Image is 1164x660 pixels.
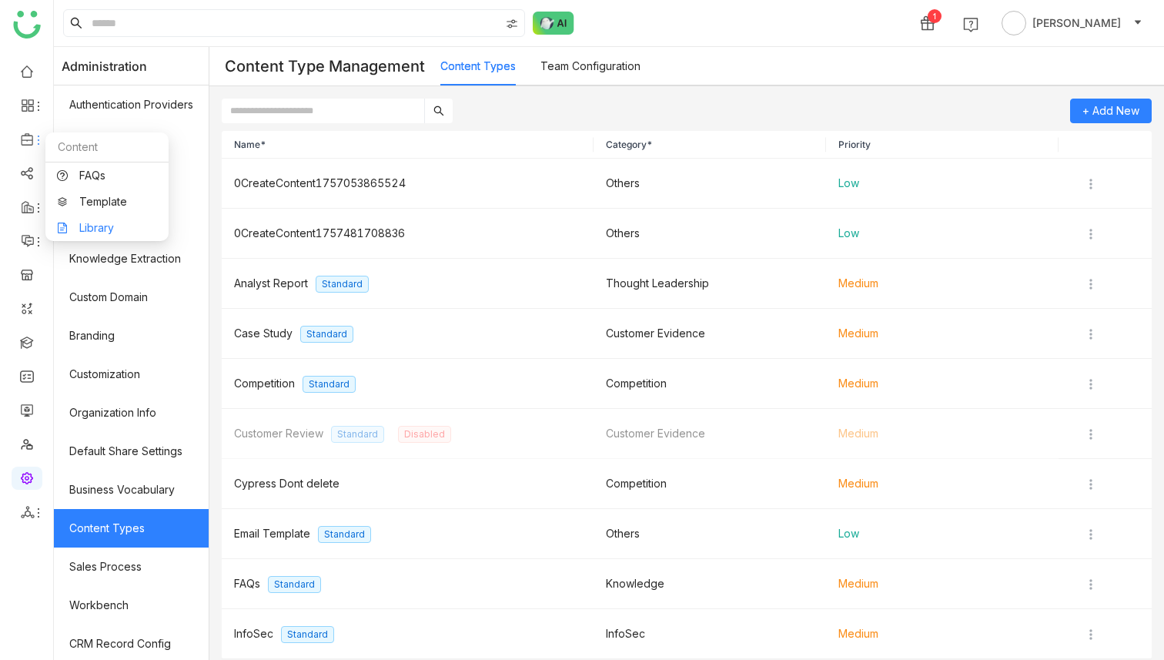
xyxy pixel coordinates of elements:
[57,170,157,181] a: FAQs
[1083,226,1099,242] img: more.svg
[1032,15,1121,32] span: [PERSON_NAME]
[826,309,1059,359] td: Medium
[1083,176,1099,192] img: more.svg
[281,626,334,643] nz-tag: Standard
[303,376,356,393] nz-tag: Standard
[300,326,353,343] nz-tag: Standard
[594,459,826,509] td: Competition
[209,48,440,85] div: Content Type Management
[54,509,209,548] a: Content Types
[222,131,594,159] th: Name*
[594,259,826,309] td: Thought Leadership
[533,12,574,35] img: ask-buddy-normal.svg
[234,276,308,290] span: Analyst Report
[54,355,209,394] a: Customization
[57,223,157,233] a: Library
[62,47,147,85] span: Administration
[826,559,1059,609] td: Medium
[234,327,293,340] span: Case Study
[13,11,41,39] img: logo
[963,17,978,32] img: help.svg
[594,509,826,559] td: Others
[234,377,295,390] span: Competition
[1083,276,1099,292] img: more.svg
[594,209,826,259] td: Others
[594,309,826,359] td: Customer Evidence
[826,259,1059,309] td: Medium
[54,240,209,278] a: Knowledge Extraction
[234,527,310,540] span: Email Template
[234,577,260,590] span: FAQs
[54,317,209,355] a: Branding
[826,131,1059,159] th: Priority
[54,278,209,317] a: Custom Domain
[540,59,641,72] a: Team Configuration
[826,609,1059,659] td: Medium
[54,124,209,162] a: User Management
[45,132,169,162] div: Content
[1083,327,1099,342] img: more.svg
[826,459,1059,509] td: Medium
[594,159,826,209] td: Others
[234,226,405,240] span: 0CreateContent1757481708836
[398,426,451,443] nz-tag: Disabled
[1083,477,1099,492] img: more.svg
[826,509,1059,559] td: Low
[54,471,209,509] a: Business Vocabulary
[506,18,518,30] img: search-type.svg
[1083,377,1099,392] img: more.svg
[1083,577,1099,592] img: more.svg
[594,359,826,409] td: Competition
[234,627,273,640] span: InfoSec
[594,409,826,459] td: Customer Evidence
[316,276,369,293] nz-tag: Standard
[1083,627,1099,642] img: more.svg
[928,9,942,23] div: 1
[54,85,209,124] a: Authentication Providers
[268,576,321,593] nz-tag: Standard
[1083,427,1099,442] img: more.svg
[826,409,1059,459] td: Medium
[234,176,406,189] span: 0CreateContent1757053865524
[57,196,157,207] a: Template
[54,586,209,625] a: Workbench
[594,609,826,659] td: InfoSec
[440,59,516,72] a: Content Types
[1070,99,1152,123] a: + Add New
[594,131,826,159] th: Category*
[826,159,1059,209] td: Low
[998,11,1146,35] button: [PERSON_NAME]
[1082,99,1139,122] span: + Add New
[318,526,371,543] nz-tag: Standard
[54,432,209,471] a: Default Share Settings
[54,394,209,432] a: Organization Info
[594,559,826,609] td: Knowledge
[1002,11,1026,35] img: avatar
[331,426,384,443] nz-tag: Standard
[826,359,1059,409] td: Medium
[234,427,323,440] span: Customer Review
[234,477,339,490] span: Cypress Dont delete
[54,548,209,586] a: Sales Process
[1083,527,1099,542] img: more.svg
[826,209,1059,259] td: Low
